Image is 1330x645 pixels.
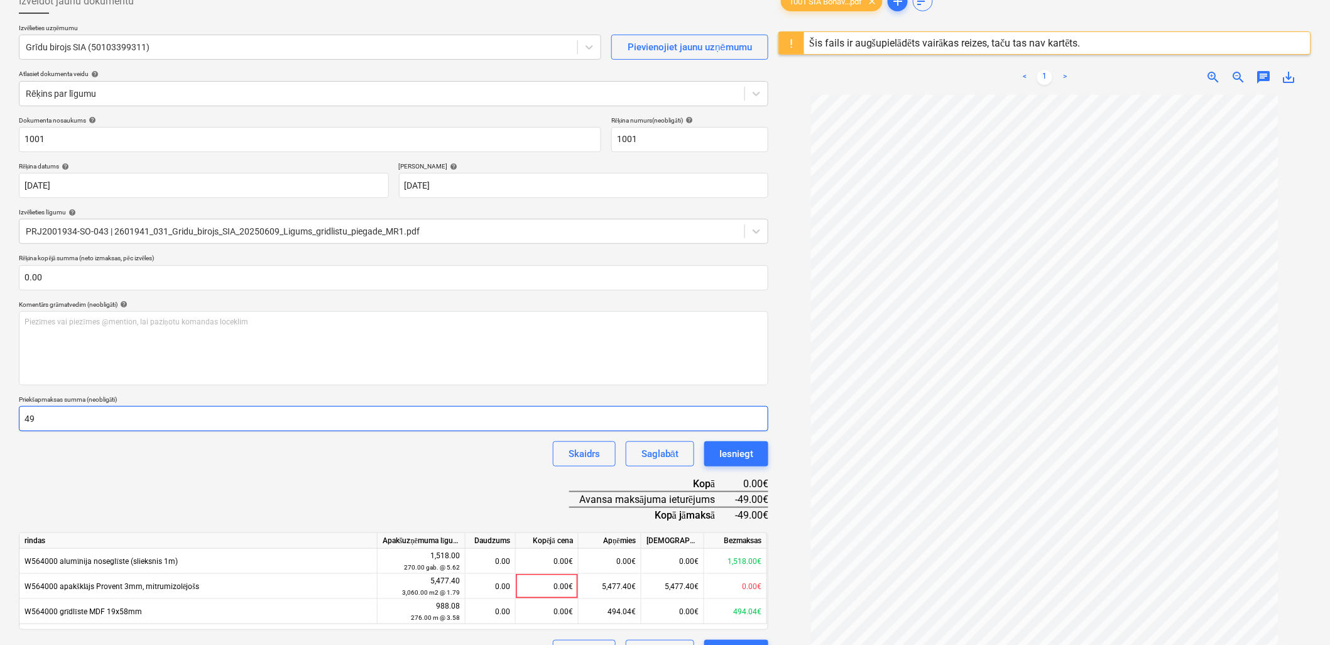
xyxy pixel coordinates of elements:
span: zoom_out [1231,70,1246,85]
div: 0.00 [471,549,510,574]
p: Izvēlieties uzņēmumu [19,24,601,35]
div: 0.00€ [641,599,704,624]
div: Apakšuzņēmuma līgums [378,533,466,549]
p: Rēķina kopējā summa (neto izmaksas, pēc izvēles) [19,254,768,265]
button: Saglabāt [626,441,694,466]
div: 0.00€ [516,574,579,599]
input: Dokumenta nosaukums [19,127,601,152]
div: 0.00€ [579,549,641,574]
span: help [448,163,458,170]
span: zoom_in [1206,70,1221,85]
input: Rēķina datums nav norādīts [19,173,389,198]
div: Iesniegt [719,446,753,462]
small: 270.00 gab. @ 5.62 [404,564,460,571]
div: 0.00€ [516,549,579,574]
a: Page 1 is your current page [1037,70,1052,85]
span: help [117,300,128,308]
span: help [66,209,76,216]
button: Iesniegt [704,441,768,466]
div: 5,477.40 [383,575,460,598]
div: Skaidrs [569,446,600,462]
div: 0.00€ [641,549,704,574]
div: Apņēmies [579,533,641,549]
span: chat [1256,70,1271,85]
div: Šis fails ir augšupielādēts vairākas reizes, taču tas nav kartēts. [809,37,1081,49]
div: Pievienojiet jaunu uzņēmumu [628,39,752,55]
div: 0.00€ [735,477,768,492]
div: Atlasiet dokumenta veidu [19,70,768,78]
div: -49.00€ [735,492,768,507]
input: Izpildes datums nav norādīts [399,173,769,198]
div: 494.04€ [579,599,641,624]
span: help [89,70,99,78]
div: Bezmaksas [704,533,767,549]
a: Previous page [1017,70,1032,85]
small: 276.00 m @ 3.58 [411,614,460,621]
span: help [683,116,693,124]
input: Priekšapmaksas summa [19,406,768,431]
span: help [59,163,69,170]
small: 3,060.00 m2 @ 1.79 [402,589,460,596]
button: Pievienojiet jaunu uzņēmumu [611,35,768,60]
div: Kopā [569,477,735,492]
div: 0.00€ [704,574,767,599]
a: Next page [1057,70,1072,85]
div: Saglabāt [641,446,679,462]
input: Rēķina kopējā summa (neto izmaksas, pēc izvēles) [19,265,768,290]
div: Kopā jāmaksā [569,507,735,522]
span: W564000 grīdlīste MDF 19x58mm [25,607,142,616]
div: 1,518.00 [383,550,460,573]
div: 0.00 [471,574,510,599]
div: 1,518.00€ [704,549,767,574]
div: 988.08 [383,600,460,624]
div: Dokumenta nosaukums [19,116,601,124]
div: Rēķina datums [19,162,389,170]
div: 5,477.40€ [641,574,704,599]
div: rindas [19,533,378,549]
p: Priekšapmaksas summa (neobligāti) [19,395,768,406]
div: Izvēlieties līgumu [19,208,768,216]
span: W564000 alumīnija noseglīste (slieksnis 1m) [25,557,178,566]
div: -49.00€ [735,507,768,522]
span: save_alt [1281,70,1296,85]
div: [DEMOGRAPHIC_DATA] izmaksas [641,533,704,549]
div: [PERSON_NAME] [399,162,769,170]
div: 5,477.40€ [579,574,641,599]
div: 0.00€ [516,599,579,624]
div: 494.04€ [704,599,767,624]
div: Daudzums [466,533,516,549]
span: help [86,116,96,124]
button: Skaidrs [553,441,616,466]
input: Rēķina numurs [611,127,768,152]
div: Kopējā cena [516,533,579,549]
span: W564000 apakšklājs Provent 3mm, mitrumizolējošs [25,582,199,591]
div: Avansa maksājuma ieturējums [569,492,735,507]
div: Komentārs grāmatvedim (neobligāti) [19,300,768,309]
div: 0.00 [471,599,510,624]
div: Rēķina numurs (neobligāti) [611,116,768,124]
